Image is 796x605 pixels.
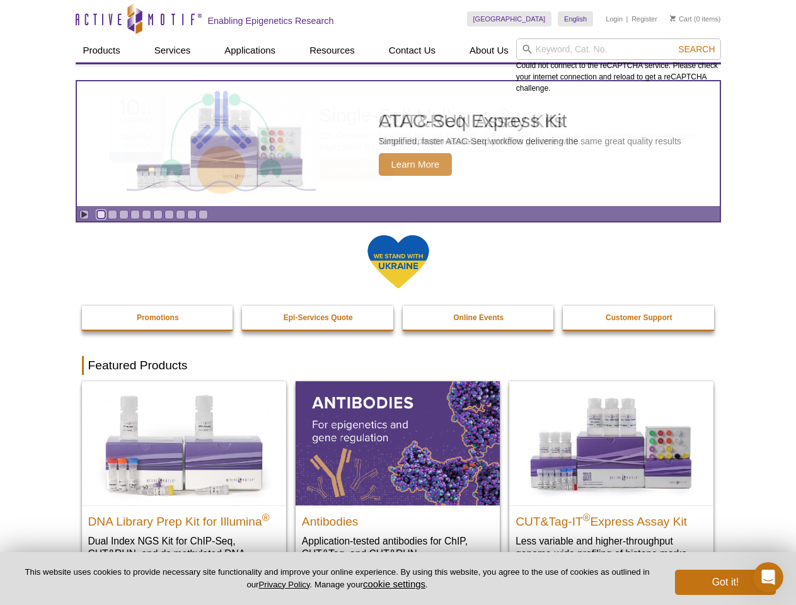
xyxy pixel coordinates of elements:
a: Applications [217,38,283,62]
a: Go to slide 1 [96,210,106,219]
p: This website uses cookies to provide necessary site functionality and improve your online experie... [20,567,654,591]
a: Register [632,14,657,23]
a: Go to slide 6 [153,210,163,219]
h2: DNA Library Prep Kit for Illumina [88,509,280,528]
li: (0 items) [670,11,721,26]
a: Go to slide 2 [108,210,117,219]
a: Services [147,38,199,62]
strong: Online Events [453,313,504,322]
strong: Epi-Services Quote [284,313,353,322]
a: Go to slide 7 [164,210,174,219]
a: Go to slide 10 [199,210,208,219]
h2: Antibodies [302,509,493,528]
button: cookie settings [363,579,425,589]
img: Your Cart [670,15,676,21]
h2: Featured Products [82,356,715,375]
a: CUT&Tag-IT® Express Assay Kit CUT&Tag-IT®Express Assay Kit Less variable and higher-throughput ge... [509,381,713,572]
strong: Promotions [137,313,179,322]
p: Application-tested antibodies for ChIP, CUT&Tag, and CUT&RUN. [302,534,493,560]
a: Login [606,14,623,23]
img: All Antibodies [296,381,500,505]
a: Go to slide 4 [130,210,140,219]
span: Search [678,44,715,54]
a: Resources [302,38,362,62]
a: ATAC-Seq Express Kit ATAC-Seq Express Kit Simplified, faster ATAC-Seq workflow delivering the sam... [77,81,720,206]
p: Simplified, faster ATAC-Seq workflow delivering the same great quality results [379,135,681,147]
iframe: Intercom live chat [753,562,783,592]
a: Products [76,38,128,62]
button: Got it! [675,570,776,595]
article: ATAC-Seq Express Kit [77,81,720,206]
a: [GEOGRAPHIC_DATA] [467,11,552,26]
h2: Enabling Epigenetics Research [208,15,334,26]
h2: CUT&Tag-IT Express Assay Kit [516,509,707,528]
a: Online Events [403,306,555,330]
li: | [626,11,628,26]
strong: Customer Support [606,313,672,322]
a: English [558,11,593,26]
a: Epi-Services Quote [242,306,395,330]
a: Go to slide 9 [187,210,197,219]
a: About Us [462,38,516,62]
span: Learn More [379,153,453,176]
a: Go to slide 5 [142,210,151,219]
img: ATAC-Seq Express Kit [117,96,325,192]
p: Less variable and higher-throughput genome-wide profiling of histone marks​. [516,534,707,560]
img: CUT&Tag-IT® Express Assay Kit [509,381,713,505]
p: Dual Index NGS Kit for ChIP-Seq, CUT&RUN, and ds methylated DNA assays. [88,534,280,573]
a: All Antibodies Antibodies Application-tested antibodies for ChIP, CUT&Tag, and CUT&RUN. [296,381,500,572]
a: Privacy Policy [258,580,309,589]
a: Toggle autoplay [79,210,89,219]
div: Could not connect to the reCAPTCHA service. Please check your internet connection and reload to g... [516,38,721,94]
img: DNA Library Prep Kit for Illumina [82,381,286,505]
sup: ® [583,512,591,522]
a: DNA Library Prep Kit for Illumina DNA Library Prep Kit for Illumina® Dual Index NGS Kit for ChIP-... [82,381,286,585]
a: Contact Us [381,38,443,62]
a: Cart [670,14,692,23]
h2: ATAC-Seq Express Kit [379,112,681,130]
a: Promotions [82,306,234,330]
a: Go to slide 8 [176,210,185,219]
button: Search [674,43,718,55]
sup: ® [262,512,270,522]
img: We Stand With Ukraine [367,234,430,290]
input: Keyword, Cat. No. [516,38,721,60]
a: Customer Support [563,306,715,330]
a: Go to slide 3 [119,210,129,219]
